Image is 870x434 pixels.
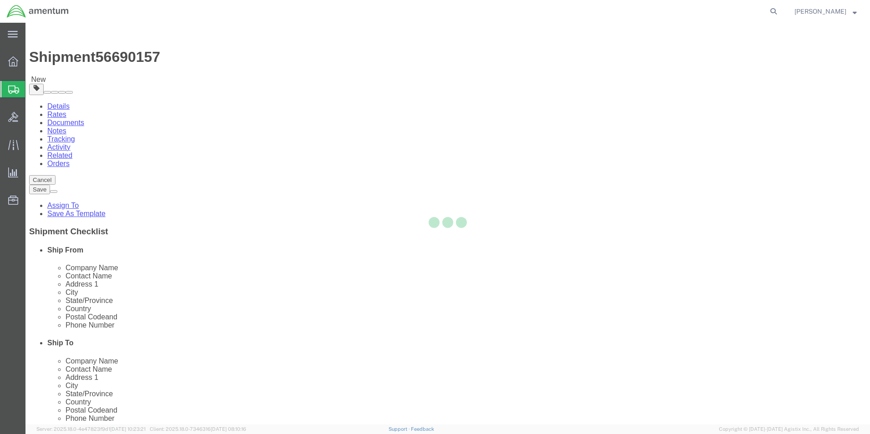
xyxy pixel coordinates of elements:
[150,426,246,432] span: Client: 2025.18.0-7346316
[794,6,857,17] button: [PERSON_NAME]
[36,426,146,432] span: Server: 2025.18.0-4e47823f9d1
[110,426,146,432] span: [DATE] 10:23:21
[211,426,246,432] span: [DATE] 08:10:16
[411,426,434,432] a: Feedback
[6,5,69,18] img: logo
[389,426,411,432] a: Support
[719,425,859,433] span: Copyright © [DATE]-[DATE] Agistix Inc., All Rights Reserved
[794,6,846,16] span: Marie Morrell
